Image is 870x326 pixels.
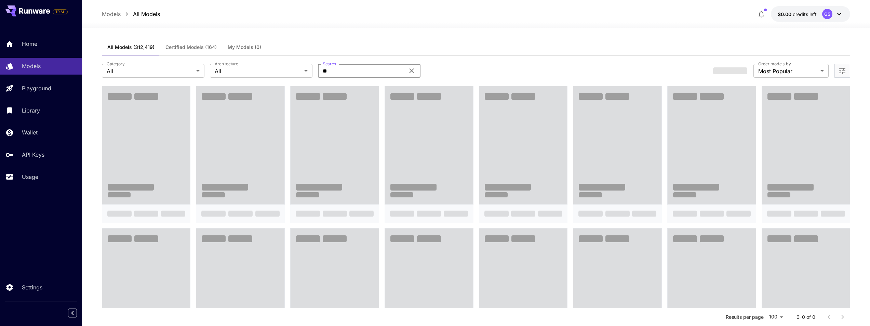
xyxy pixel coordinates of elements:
[11,18,16,23] img: website_grey.svg
[68,309,77,317] button: Collapse sidebar
[22,40,37,48] p: Home
[797,314,815,321] p: 0–0 of 0
[72,40,78,45] img: tab_keywords_by_traffic_grey.svg
[18,18,71,23] div: [PERSON_NAME]: [URL]
[22,173,38,181] p: Usage
[323,61,336,67] label: Search
[165,44,217,50] span: Certified Models (164)
[107,44,155,50] span: All Models (312,419)
[133,10,160,18] a: All Models
[28,40,34,45] img: tab_domain_overview_orange.svg
[766,312,786,322] div: 100
[22,84,51,92] p: Playground
[22,62,41,70] p: Models
[22,151,44,159] p: API Keys
[53,9,67,14] span: TRIAL
[22,283,42,291] p: Settings
[107,61,125,67] label: Category
[215,67,302,75] span: All
[215,61,238,67] label: Architecture
[726,314,764,321] p: Results per page
[107,67,193,75] span: All
[53,8,68,16] span: Add your payment card to enable full platform functionality.
[102,10,121,18] a: Models
[11,11,16,16] img: logo_orange.svg
[22,106,40,115] p: Library
[80,40,110,45] div: Palavras-chave
[19,11,34,16] div: v 4.0.25
[36,40,52,45] div: Domínio
[102,10,160,18] nav: breadcrumb
[228,44,261,50] span: My Models (0)
[22,128,38,136] p: Wallet
[73,307,82,319] div: Collapse sidebar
